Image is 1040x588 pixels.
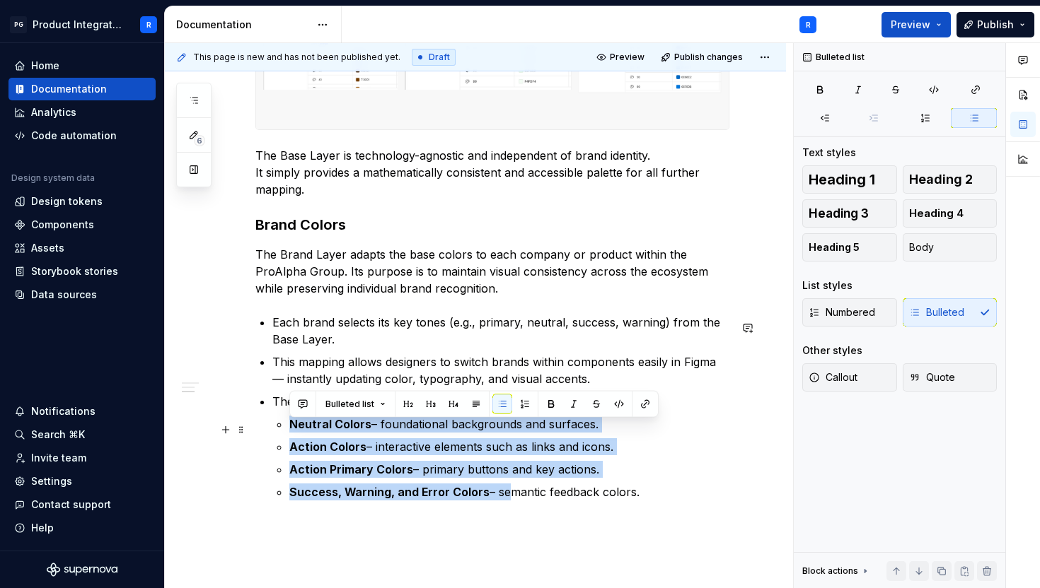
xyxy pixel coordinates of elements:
[8,400,156,423] button: Notifications
[809,206,869,220] span: Heading 3
[31,498,111,512] div: Contact support
[272,314,729,348] p: Each brand selects its key tones (e.g., primary, neutral, success, warning) from the Base Layer.
[8,493,156,516] button: Contact support
[8,517,156,539] button: Help
[977,18,1014,32] span: Publish
[289,417,371,431] strong: Neutral Colors
[10,16,27,33] div: PG
[8,423,156,446] button: Search ⌘K
[882,12,951,37] button: Preview
[802,561,871,581] div: Block actions
[903,233,998,261] button: Body
[31,451,86,465] div: Invite team
[31,264,118,278] div: Storybook stories
[674,52,743,63] span: Publish changes
[31,82,107,96] div: Documentation
[31,218,94,232] div: Components
[47,563,117,577] svg: Supernova Logo
[8,260,156,283] a: Storybook stories
[909,172,973,187] span: Heading 2
[193,52,400,63] span: This page is new and has not been published yet.
[289,485,490,499] strong: Success, Warning, and Error Colors
[31,194,103,208] div: Design tokens
[592,47,651,67] button: Preview
[176,18,310,32] div: Documentation
[957,12,1034,37] button: Publish
[429,52,450,63] span: Draft
[255,246,729,297] p: The Brand Layer adapts the base colors to each company or product within the ProAlpha Group. Its ...
[31,129,117,143] div: Code automation
[802,165,897,194] button: Heading 1
[8,237,156,259] a: Assets
[8,124,156,147] a: Code automation
[31,288,97,302] div: Data sources
[903,199,998,228] button: Heading 4
[31,521,54,535] div: Help
[272,353,729,387] p: This mapping allows designers to switch brands within components easily in Figma — instantly upda...
[3,9,161,40] button: PGProduct IntegrationR
[31,59,59,73] div: Home
[903,363,998,392] button: Quote
[909,240,934,254] span: Body
[33,18,123,32] div: Product Integration
[289,440,366,454] strong: Action Colors
[11,172,95,184] div: Design system data
[657,47,749,67] button: Publish changes
[31,404,96,418] div: Notifications
[802,146,856,160] div: Text styles
[31,474,72,488] div: Settings
[289,461,729,478] p: – primary buttons and key actions.
[31,105,76,119] div: Analytics
[891,18,930,32] span: Preview
[802,343,862,358] div: Other styles
[806,19,811,30] div: R
[909,206,964,220] span: Heading 4
[8,447,156,469] a: Invite team
[146,19,151,30] div: R
[31,428,85,442] div: Search ⌘K
[8,78,156,100] a: Documentation
[8,470,156,493] a: Settings
[8,283,156,306] a: Data sources
[809,240,860,254] span: Heading 5
[8,190,156,213] a: Design tokens
[903,165,998,194] button: Heading 2
[31,241,64,255] div: Assets
[802,298,897,327] button: Numbered
[809,370,857,384] span: Callout
[809,172,875,187] span: Heading 1
[802,565,858,577] div: Block actions
[255,147,729,198] p: The Base Layer is technology-agnostic and independent of brand identity. It simply provides a mat...
[272,393,729,410] p: The Brand Layer supports categories such as:
[802,363,897,392] button: Callout
[194,135,205,146] span: 6
[8,213,156,236] a: Components
[809,305,875,319] span: Numbered
[802,233,897,261] button: Heading 5
[289,483,729,500] p: – semantic feedback colors.
[610,52,645,63] span: Preview
[802,199,897,228] button: Heading 3
[289,416,729,433] p: – foundational backgrounds and surfaces.
[8,54,156,77] a: Home
[909,370,955,384] span: Quote
[289,438,729,455] p: – interactive elements such as links and icons.
[8,101,156,124] a: Analytics
[289,462,413,476] strong: Action Primary Colors
[802,278,853,293] div: List styles
[255,215,729,235] h3: Brand Colors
